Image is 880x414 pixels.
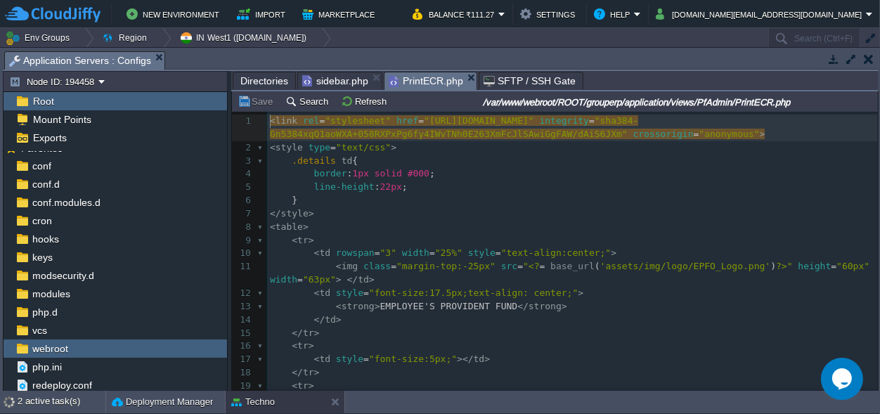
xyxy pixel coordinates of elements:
span: < [314,287,320,298]
span: style [281,208,309,219]
span: Directories [240,72,288,89]
span: hooks [30,233,61,245]
span: = [540,261,545,271]
span: "3" [380,247,396,258]
span: </ [517,301,529,311]
span: ; [402,181,408,192]
span: "63px" [303,274,336,285]
span: = [496,247,501,258]
span: Exports [30,131,69,144]
span: Mount Points [30,113,93,126]
span: td [319,354,330,364]
div: 14 [232,313,254,327]
span: < [292,340,297,351]
span: td [358,274,369,285]
span: ( [595,261,600,271]
span: < [270,221,276,232]
span: = [517,261,523,271]
span: modsecurity.d [30,269,96,282]
span: height [798,261,831,271]
a: modules [30,287,72,300]
span: href [396,115,418,126]
span: = [330,142,336,153]
span: strong [529,301,562,311]
span: td [474,354,485,364]
span: < [270,142,276,153]
span: > [611,247,616,258]
span: "sha384-Gn5384xqQ1aoWXA+058RXPxPg6fy4IWvTNh0E263XmFcJlSAwiGgFAW/dAiS6JXm" [270,115,638,139]
span: 22px [380,181,402,192]
span: "margin-top:-25px" [396,261,496,271]
span: tr [303,328,314,338]
span: "text/css" [336,142,391,153]
span: = [831,261,836,271]
a: keys [30,251,55,264]
span: link [276,115,297,126]
a: conf.d [30,178,62,190]
a: vcs [30,324,49,337]
button: Save [238,95,277,108]
span: php.d [30,306,60,318]
span: line-height [314,181,375,192]
div: 15 [232,327,254,340]
span: ></ [457,354,473,364]
span: "60px" [836,261,869,271]
span: td [319,287,330,298]
span: integrity [540,115,589,126]
span: = [694,129,699,139]
span: img [342,261,358,271]
span: < [336,261,342,271]
span: = [391,261,396,271]
span: < [314,247,320,258]
div: 17 [232,353,254,366]
div: 7 [232,207,254,221]
span: > [336,314,342,325]
a: Favorites [18,143,65,154]
span: base_url [550,261,595,271]
span: ) [770,261,776,271]
div: 5 [232,181,254,194]
span: > [309,235,314,245]
div: 16 [232,339,254,353]
span: = [375,247,380,258]
span: style [336,287,363,298]
span: "25%" [435,247,462,258]
a: conf.modules.d [30,196,103,209]
span: EMPLOYEE'S PROVIDENT FUND [380,301,518,311]
img: CloudJiffy [5,6,101,23]
span: = [363,354,369,364]
li: /var/www/webroot/ROOT/grouperp/application/views/PfAdmin/PrintECR.php [384,72,477,89]
span: "anonymous" [699,129,759,139]
span: width [402,247,429,258]
button: [DOMAIN_NAME][EMAIL_ADDRESS][DOMAIN_NAME] [656,6,866,22]
span: > [336,274,342,285]
span: < [292,380,297,391]
span: = [589,115,595,126]
span: solid [375,168,402,179]
span: </ [347,274,358,285]
span: sidebar.php [302,72,368,89]
span: { [352,155,358,166]
span: class [363,261,391,271]
span: > [303,221,309,232]
span: webroot [30,342,70,355]
span: "font-size:17.5px;text-align: center;" [369,287,578,298]
div: 6 [232,194,254,207]
span: .details [292,155,336,166]
span: "font-size:5px;" [369,354,457,364]
span: PrintECR.php [389,72,463,90]
span: " [787,261,793,271]
span: ?> [776,261,787,271]
span: = [363,287,369,298]
span: > [484,354,490,364]
div: 4 [232,167,254,181]
span: " [523,261,529,271]
span: rowspan [336,247,375,258]
span: "text-align:center;" [501,247,612,258]
span: type [309,142,330,153]
span: ; [429,168,435,179]
button: Refresh [341,95,391,108]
